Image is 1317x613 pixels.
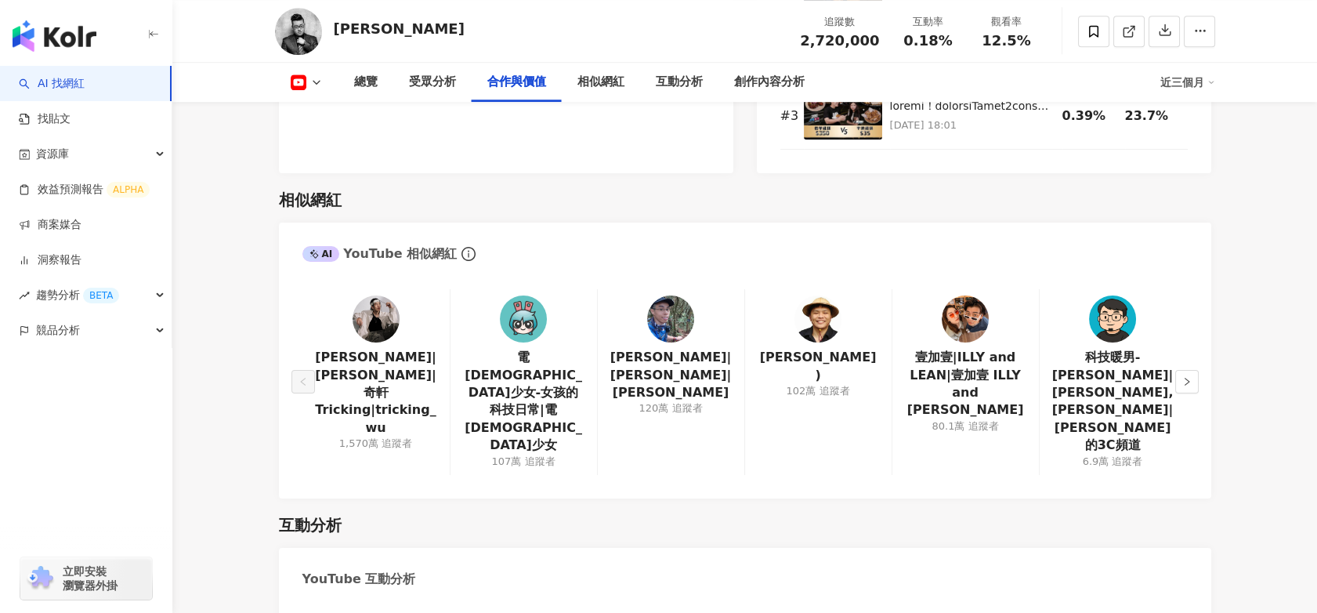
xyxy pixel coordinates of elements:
[19,182,150,198] a: 效益預測報告ALPHA
[36,313,80,348] span: 競品分析
[459,245,478,263] span: info-circle
[291,370,315,394] button: left
[977,14,1037,30] div: 觀看率
[334,19,465,38] div: [PERSON_NAME]
[487,73,546,92] div: 合作與價值
[890,99,1055,114] div: loremi！dolorsiTamet2conse！887adipisci31elitse！《DoeiusmO9》Te302 in.Utla【Etdolo】 magnaaliqua！enim，a...
[1160,70,1215,95] div: 近三個月
[63,564,118,593] span: 立即安裝 瀏覽器外掛
[19,252,81,268] a: 洞察報告
[942,296,989,343] img: KOL Avatar
[734,73,805,92] div: 創作內容分析
[500,296,547,343] img: KOL Avatar
[647,296,694,349] a: KOL Avatar
[800,14,879,30] div: 追蹤數
[1125,107,1180,125] div: 23.7%
[758,349,879,384] a: [PERSON_NAME])
[19,111,71,127] a: 找貼文
[339,437,412,451] div: 1,570萬 追蹤者
[899,14,958,30] div: 互動率
[19,290,30,301] span: rise
[279,514,342,536] div: 互動分析
[1089,296,1136,343] img: KOL Avatar
[36,136,69,172] span: 資源庫
[1175,370,1199,394] button: right
[36,277,119,313] span: 趨勢分析
[647,296,694,343] img: KOL Avatar
[610,349,732,401] a: [PERSON_NAME]|[PERSON_NAME]|[PERSON_NAME]
[19,76,85,92] a: searchAI 找網紅
[903,33,952,49] span: 0.18%
[279,189,342,211] div: 相似網紅
[275,8,322,55] img: KOL Avatar
[354,73,378,92] div: 總覽
[13,20,96,52] img: logo
[932,419,998,433] div: 80.1萬 追蹤者
[804,92,882,140] img: 台北雞排對決！一次帶韓國女生Judy吃5家雞排名店！350元的奢華雞排對決35元的平價雞排！《Joe是要對決S2》Ep268 ft.Judy【Joeman】 睽違四年的雞排遺珠回歸！不得不說，台...
[639,401,703,415] div: 120萬 追蹤者
[890,117,1055,134] p: [DATE] 18:01
[794,296,841,343] img: KOL Avatar
[780,107,796,125] div: # 3
[577,73,624,92] div: 相似網紅
[315,349,437,437] a: [PERSON_NAME]|[PERSON_NAME]|奇軒Tricking|tricking_wu
[25,566,56,591] img: chrome extension
[83,288,119,303] div: BETA
[1052,349,1174,454] a: 科技暖男-[PERSON_NAME]|[PERSON_NAME],[PERSON_NAME]|[PERSON_NAME]的3C頻道
[353,296,400,343] img: KOL Avatar
[302,245,458,263] div: YouTube 相似網紅
[1062,107,1117,125] div: 0.39%
[656,73,703,92] div: 互動分析
[982,33,1030,49] span: 12.5%
[409,73,456,92] div: 受眾分析
[1182,377,1192,386] span: right
[800,32,879,49] span: 2,720,000
[19,217,81,233] a: 商案媒合
[492,455,555,469] div: 107萬 追蹤者
[463,349,584,454] a: 電[DEMOGRAPHIC_DATA]少女-女孩的科技日常|電[DEMOGRAPHIC_DATA]少女
[794,296,841,349] a: KOL Avatar
[20,557,152,600] a: chrome extension立即安裝 瀏覽器外掛
[1083,455,1143,469] div: 6.9萬 追蹤者
[942,296,989,349] a: KOL Avatar
[905,349,1026,419] a: 壹加壹|ILLY and LEAN|壹加壹 ILLY and [PERSON_NAME]
[787,384,850,398] div: 102萬 追蹤者
[302,571,416,588] div: YouTube 互動分析
[353,296,400,349] a: KOL Avatar
[1089,296,1136,349] a: KOL Avatar
[500,296,547,349] a: KOL Avatar
[302,246,340,262] div: AI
